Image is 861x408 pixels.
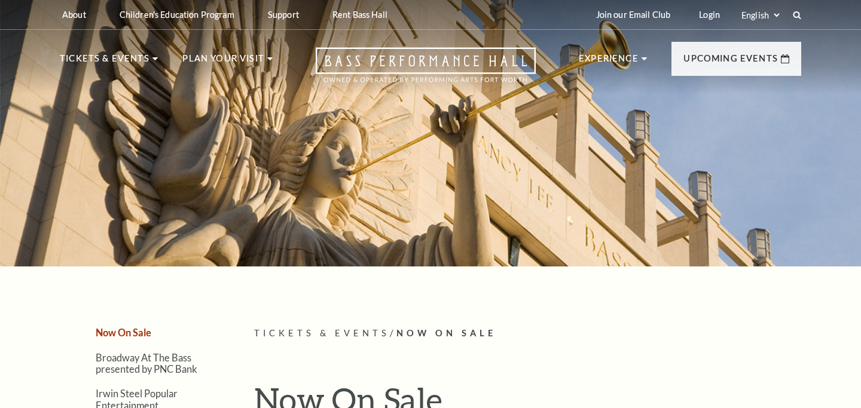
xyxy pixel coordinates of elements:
p: Upcoming Events [683,51,778,73]
p: Plan Your Visit [182,51,264,73]
span: Now On Sale [396,328,496,338]
p: Children's Education Program [120,10,234,20]
p: Tickets & Events [60,51,149,73]
a: Now On Sale [96,327,151,338]
p: / [254,326,801,341]
p: Experience [579,51,639,73]
p: Support [268,10,299,20]
a: Broadway At The Bass presented by PNC Bank [96,352,197,375]
select: Select: [739,10,781,21]
p: Rent Bass Hall [332,10,387,20]
span: Tickets & Events [254,328,390,338]
p: About [62,10,86,20]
